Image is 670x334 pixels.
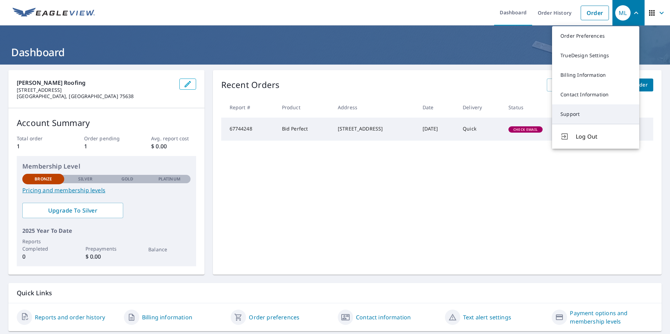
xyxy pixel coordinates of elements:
a: Reports and order history [35,313,105,321]
p: Total order [17,135,61,142]
p: [PERSON_NAME] Roofing [17,79,174,87]
a: Upgrade To Silver [22,203,123,218]
a: Order [581,6,609,20]
td: [DATE] [417,118,457,141]
span: Log Out [576,132,631,141]
a: Billing Information [552,65,639,85]
span: Upgrade To Silver [28,207,118,214]
th: Report # [221,97,276,118]
a: Contact information [356,313,411,321]
a: Contact Information [552,85,639,104]
p: Balance [148,246,190,253]
p: Recent Orders [221,79,280,91]
td: Quick [457,118,503,141]
p: Order pending [84,135,129,142]
p: 1 [17,142,61,150]
p: Silver [78,176,93,182]
p: 0 [22,252,64,261]
a: TrueDesign Settings [552,46,639,65]
p: Gold [121,176,133,182]
th: Product [276,97,332,118]
p: $ 0.00 [85,252,127,261]
p: [GEOGRAPHIC_DATA], [GEOGRAPHIC_DATA] 75638 [17,93,174,99]
p: Avg. report cost [151,135,196,142]
div: [STREET_ADDRESS] [338,125,411,132]
a: Billing information [142,313,192,321]
a: Support [552,104,639,124]
p: Quick Links [17,289,653,297]
p: 2025 Year To Date [22,227,191,235]
img: EV Logo [13,8,95,18]
a: Pricing and membership levels [22,186,191,194]
p: 1 [84,142,129,150]
th: Date [417,97,457,118]
a: Payment options and membership levels [570,309,653,326]
td: 67744248 [221,118,276,141]
a: Order preferences [249,313,299,321]
td: Bid Perfect [276,118,332,141]
p: Account Summary [17,117,196,129]
p: Reports Completed [22,238,64,252]
p: Bronze [35,176,52,182]
a: Text alert settings [463,313,511,321]
th: Address [332,97,417,118]
p: Prepayments [85,245,127,252]
div: ML [615,5,631,21]
p: [STREET_ADDRESS] [17,87,174,93]
th: Delivery [457,97,503,118]
a: View All Orders [547,79,596,91]
h1: Dashboard [8,45,662,59]
p: Platinum [158,176,180,182]
span: Check Email [509,127,542,132]
p: Membership Level [22,162,191,171]
button: Log Out [552,124,639,149]
th: Status [503,97,571,118]
p: $ 0.00 [151,142,196,150]
a: Order Preferences [552,26,639,46]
